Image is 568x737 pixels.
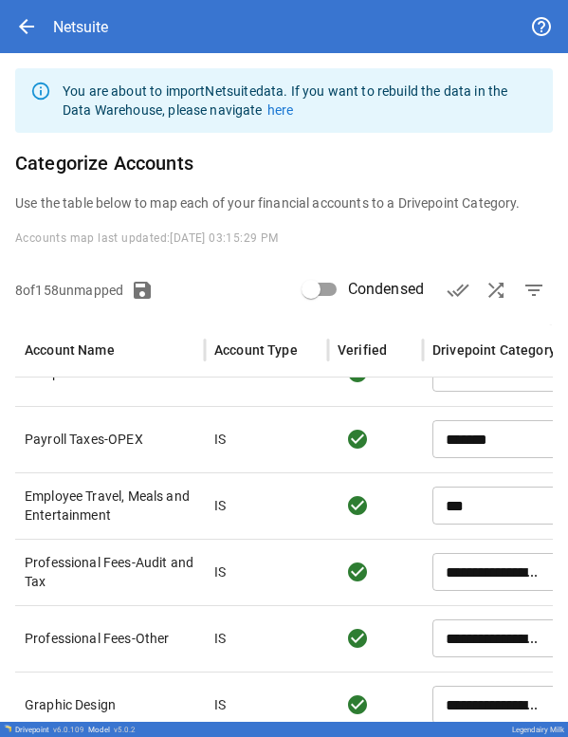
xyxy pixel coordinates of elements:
[15,726,84,734] div: Drivepoint
[114,726,136,734] span: v 5.0.2
[348,278,424,301] span: Condensed
[214,496,226,515] p: IS
[439,271,477,309] button: Verify Accounts
[447,279,469,302] span: done_all
[214,629,226,648] p: IS
[53,18,108,36] div: Netsuite
[63,74,538,127] div: You are about to import Netsuite data. If you want to rebuild the data in the Data Warehouse, ple...
[214,695,226,714] p: IS
[338,342,387,358] div: Verified
[477,271,515,309] button: AI Auto-Map Accounts
[4,725,11,732] img: Drivepoint
[267,102,294,118] a: here
[432,342,556,358] div: Drivepoint Category
[15,15,38,38] span: arrow_back
[25,695,195,714] p: Graphic Design
[15,231,279,245] span: Accounts map last updated: [DATE] 03:15:29 PM
[25,342,115,358] div: Account Name
[214,430,226,449] p: IS
[15,148,553,178] h6: Categorize Accounts
[25,629,195,648] p: Professional Fees-Other
[25,487,195,525] p: Employee Travel, Meals and Entertainment
[214,562,226,581] p: IS
[25,553,195,591] p: Professional Fees-Audit and Tax
[53,726,84,734] span: v 6.0.109
[15,193,553,212] p: Use the table below to map each of your financial accounts to a Drivepoint Category.
[214,342,298,358] div: Account Type
[25,430,195,449] p: Payroll Taxes-OPEX
[512,726,564,734] div: Legendairy Milk
[515,271,553,309] button: Show Unmapped Accounts Only
[15,281,123,300] p: 8 of 158 unmapped
[88,726,136,734] div: Model
[485,279,507,302] span: shuffle
[522,279,545,302] span: filter_list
